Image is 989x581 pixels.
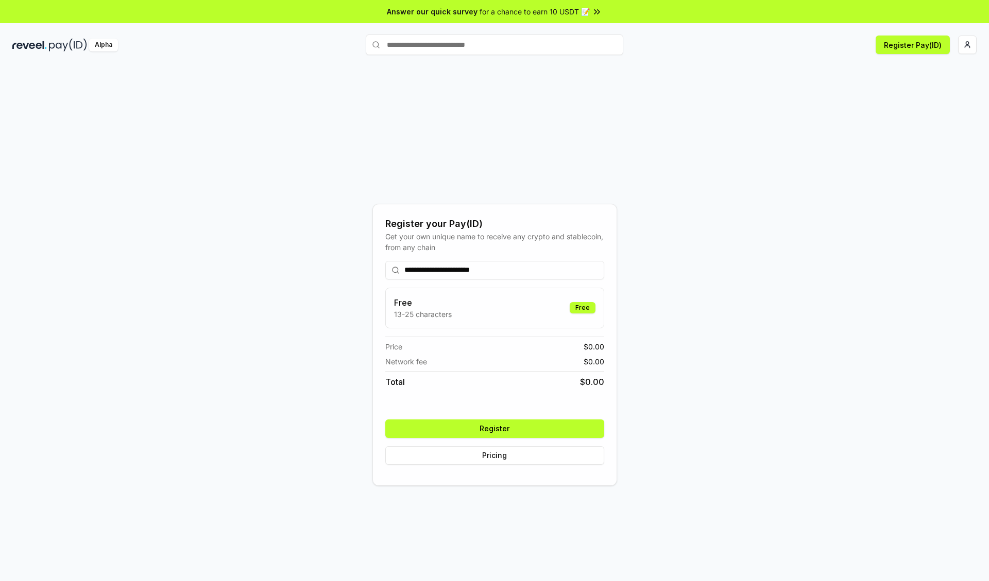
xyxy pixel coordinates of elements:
[385,446,604,465] button: Pricing
[584,341,604,352] span: $ 0.00
[49,39,87,51] img: pay_id
[876,36,950,54] button: Register Pay(ID)
[385,419,604,438] button: Register
[394,296,452,309] h3: Free
[385,231,604,253] div: Get your own unique name to receive any crypto and stablecoin, from any chain
[387,6,478,17] span: Answer our quick survey
[480,6,590,17] span: for a chance to earn 10 USDT 📝
[12,39,47,51] img: reveel_dark
[385,217,604,231] div: Register your Pay(ID)
[385,376,405,388] span: Total
[570,302,595,313] div: Free
[580,376,604,388] span: $ 0.00
[584,356,604,367] span: $ 0.00
[394,309,452,320] p: 13-25 characters
[385,356,427,367] span: Network fee
[385,341,402,352] span: Price
[89,39,118,51] div: Alpha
